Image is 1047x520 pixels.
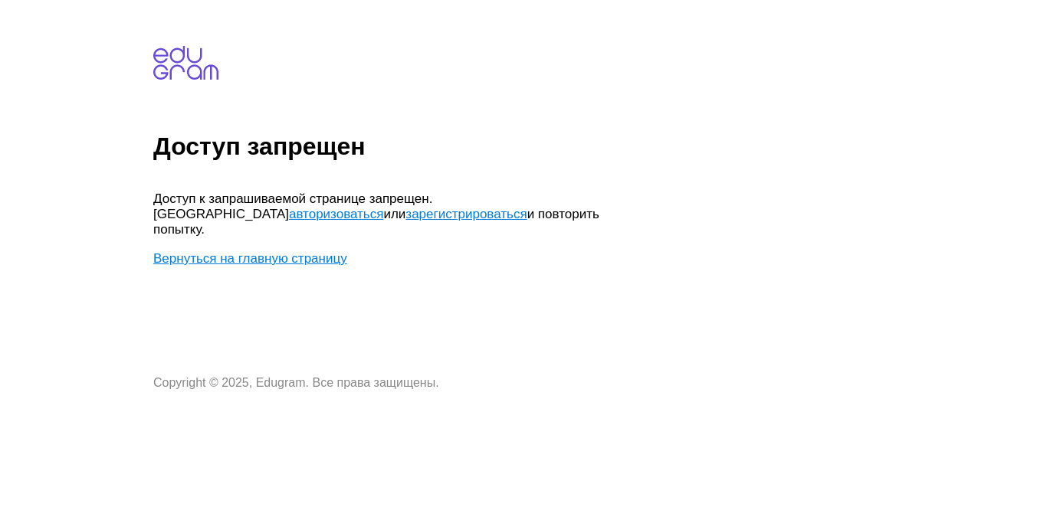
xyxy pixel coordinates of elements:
[153,251,347,266] a: Вернуться на главную страницу
[405,207,527,221] a: зарегистрироваться
[153,46,218,80] img: edugram.com
[153,191,613,237] p: Доступ к запрашиваемой странице запрещен. [GEOGRAPHIC_DATA] или и повторить попытку.
[153,376,613,390] p: Copyright © 2025, Edugram. Все права защищены.
[153,132,1041,161] h1: Доступ запрещен
[289,207,383,221] a: авторизоваться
